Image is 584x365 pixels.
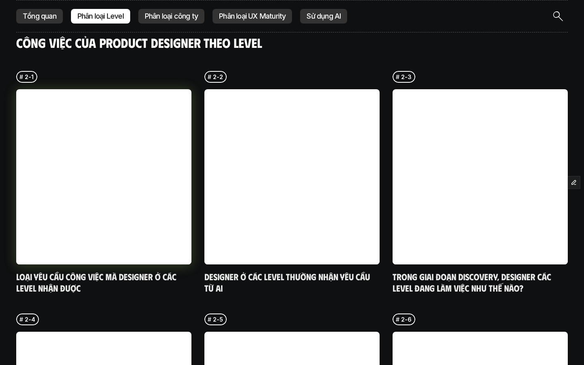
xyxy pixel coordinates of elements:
p: 2-4 [25,315,35,324]
h5: Designer ở các level thường nhận yêu cầu từ ai [204,271,380,293]
a: Sử dụng AI [300,9,347,24]
h6: # [208,316,211,322]
h6: # [19,316,23,322]
p: Tổng quan [23,12,56,20]
a: Phân loại công ty [138,9,204,24]
a: Phân loại UX Maturity [213,9,292,24]
p: 2-3 [401,73,411,81]
p: 2-2 [213,73,223,81]
img: icon entry point for Site Search [553,11,563,21]
h6: # [396,316,399,322]
h6: # [208,74,211,80]
h6: # [19,74,23,80]
h6: # [396,74,399,80]
button: Search Icon [550,8,566,24]
p: Phân loại công ty [145,12,198,20]
a: Phân loại Level [71,9,130,24]
button: Edit Framer Content [568,176,580,189]
p: 2-5 [213,315,223,324]
p: Sử dụng AI [307,12,341,20]
p: 2-1 [25,73,33,81]
p: Phân loại UX Maturity [219,12,286,20]
a: Tổng quan [16,9,63,24]
h5: Trong giai đoạn Discovery, designer các level đang làm việc như thế nào? [393,271,568,293]
h5: Loại yêu cầu công việc mà designer ở các level nhận được [16,271,191,293]
p: Phân loại Level [77,12,124,20]
p: 2-6 [401,315,411,324]
h4: Công việc của Product Designer theo level [16,35,568,50]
